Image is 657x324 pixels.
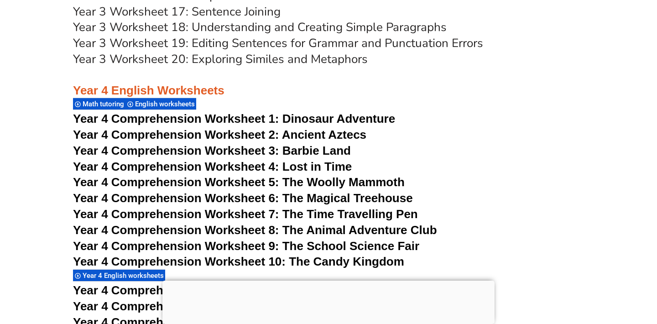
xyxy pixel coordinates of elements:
a: Year 4 Comprehension Worksheet 10: The Candy Kingdom [73,255,404,268]
a: Year 4 Comprehension Worksheet 11: The School Play [73,283,381,297]
a: Year 4 Comprehension Worksheet 5: The Woolly Mammoth [73,175,405,189]
a: Year 4 Comprehension Worksheet 1: Dinosaur Adventure [73,112,395,125]
div: English worksheets [125,98,196,110]
span: Year 4 English worksheets [83,272,167,280]
a: Year 3 Worksheet 20: Exploring Similes and Metaphors [73,51,368,67]
span: English worksheets [135,100,198,108]
a: Year 4 Comprehension Worksheet 2: Ancient Aztecs [73,128,366,141]
a: Year 3 Worksheet 19: Editing Sentences for Grammar and Punctuation Errors [73,35,483,51]
a: Year 4 Comprehension Worksheet 9: The School Science Fair [73,239,419,253]
iframe: Advertisement [162,281,495,322]
a: Year 4 Comprehension Worksheet 4: Lost in Time [73,160,352,173]
div: Math tutoring [73,98,125,110]
iframe: Chat Widget [611,280,657,324]
a: Year 4 Comprehension Worksheet 6: The Magical Treehouse [73,191,413,205]
a: Year 3 Worksheet 17: Sentence Joining [73,4,281,20]
h3: Year 4 English Worksheets [73,68,584,99]
a: Year 4 Comprehension Worksheet 8: The Animal Adventure Club [73,223,437,237]
span: Dinosaur Adventure [282,112,395,125]
a: Year 3 Worksheet 18: Understanding and Creating Simple Paragraphs [73,19,447,35]
a: Year 4 Comprehension Worksheet 7: The Time Travelling Pen [73,207,418,221]
div: Year 4 English worksheets [73,269,165,282]
a: Year 4 Comprehension Worksheet 3: Barbie Land [73,144,351,157]
a: Year 4 Comprehension Worksheet 12: The Flying Adventure [73,299,410,313]
span: Year 4 Comprehension Worksheet 1: [73,112,279,125]
span: Math tutoring [83,100,127,108]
